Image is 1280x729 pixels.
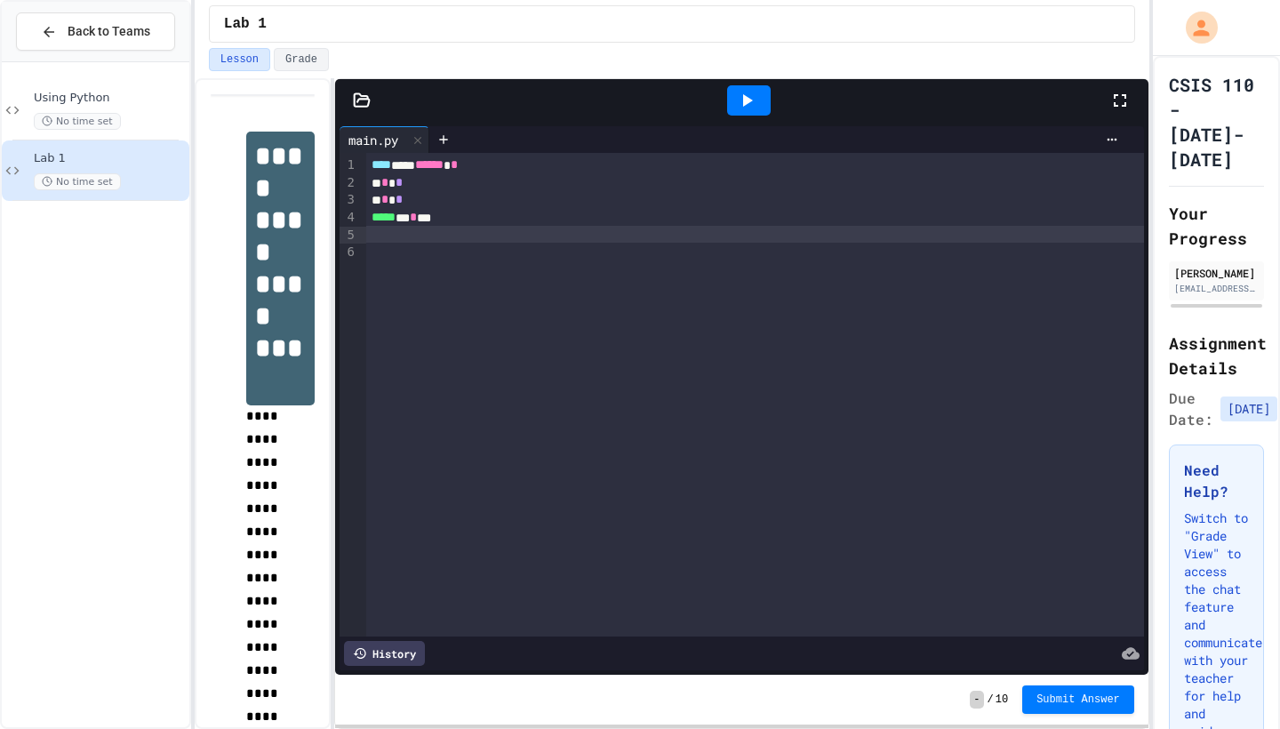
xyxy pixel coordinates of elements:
div: 3 [340,191,357,209]
span: Lab 1 [34,151,186,166]
h1: CSIS 110 - [DATE]-[DATE] [1169,72,1264,172]
button: Grade [274,48,329,71]
div: 6 [340,244,357,260]
div: My Account [1167,7,1222,48]
span: Using Python [34,91,186,106]
h2: Your Progress [1169,201,1264,251]
div: 5 [340,227,357,244]
div: History [344,641,425,666]
span: 10 [996,693,1008,707]
span: Lab 1 [224,13,267,35]
div: 2 [340,174,357,192]
button: Back to Teams [16,12,175,51]
span: Submit Answer [1036,693,1120,707]
span: No time set [34,173,121,190]
h2: Assignment Details [1169,331,1264,381]
div: main.py [340,131,407,149]
div: [EMAIL_ADDRESS][DOMAIN_NAME] [1174,282,1259,295]
button: Lesson [209,48,270,71]
span: Back to Teams [68,22,150,41]
h3: Need Help? [1184,460,1249,502]
span: [DATE] [1220,397,1277,421]
div: main.py [340,126,429,153]
span: No time set [34,113,121,130]
span: - [970,691,983,709]
div: 1 [340,156,357,174]
span: / [988,693,994,707]
span: Due Date: [1169,388,1213,430]
button: Submit Answer [1022,685,1134,714]
div: [PERSON_NAME] [1174,265,1259,281]
div: 4 [340,209,357,227]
